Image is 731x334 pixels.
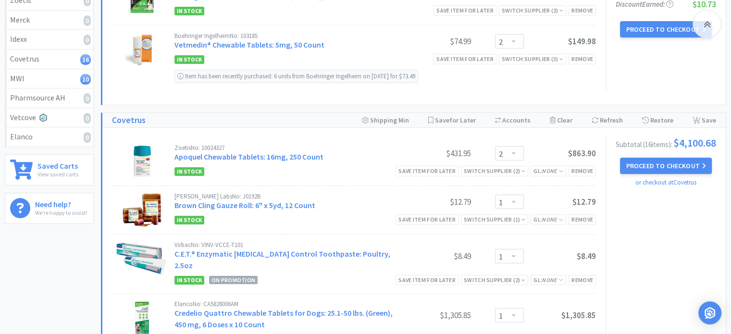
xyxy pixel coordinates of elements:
div: Switch Supplier ( 2 ) [464,166,525,175]
span: $8.49 [577,251,596,261]
span: GL: [533,216,563,223]
div: Open Intercom Messenger [698,301,721,324]
div: Remove [569,54,596,64]
a: Idexx0 [5,30,93,49]
div: Shipping Min [362,113,409,127]
div: Refresh [592,113,623,127]
a: Vetcove0 [5,108,93,128]
span: $1,305.85 [561,310,596,321]
span: GL: [533,276,563,284]
div: Switch Supplier ( 3 ) [502,54,563,63]
div: Save item for later [434,5,496,15]
i: None [542,276,557,284]
div: Save item for later [396,214,458,224]
span: $863.90 [568,148,596,159]
div: Clear [550,113,572,127]
i: 10 [80,74,91,85]
a: Elanco0 [5,127,93,147]
a: Apoquel Chewable Tablets: 16mg, 250 Count [174,152,323,161]
a: Pharmsource AH0 [5,88,93,108]
div: Elanco No: CA5828006AM [174,301,399,307]
a: C.E.T.® Enzymatic [MEDICAL_DATA] Control Toothpaste: Poultry, 2.5oz [174,249,390,270]
button: Proceed to Checkout [620,21,711,37]
span: On Promotion [209,276,258,284]
div: Remove [569,214,596,224]
div: Covetrus [10,53,88,65]
div: Save [693,113,716,127]
div: Remove [569,166,596,176]
div: Pharmsource AH [10,92,88,104]
div: Remove [569,275,596,285]
a: Vetmedin® Chewable Tablets: 5mg, 50 Count [174,40,324,49]
span: In Stock [174,276,204,285]
i: 0 [84,132,91,143]
p: View saved carts [37,170,78,179]
div: Restore [642,113,673,127]
div: Save item for later [396,275,458,285]
div: Switch Supplier ( 2 ) [502,6,563,15]
i: None [542,167,557,174]
h6: Saved Carts [37,160,78,170]
a: Covetrus16 [5,49,93,69]
a: Brown Cling Gauze Roll: 6" x 5yd, 12 Count [174,200,315,210]
span: In Stock [174,7,204,15]
span: In Stock [174,167,204,176]
a: Credelio Quattro Chewable Tablets for Dogs: 25.1-50 lbs. (Green), 450 mg, 6 Doses x 10 Count [174,308,393,329]
img: 826c8c8bf6a7470bb242eeea439eb588_352929.png [121,33,163,66]
a: Merck0 [5,11,93,30]
img: 97bc3cd4d1494897808b5ad7246c9de6_26897.png [114,242,170,275]
p: We're happy to assist! [35,208,87,217]
i: 0 [84,15,91,26]
div: $12.79 [399,196,471,208]
div: Save item for later [434,54,496,64]
div: Merck [10,14,88,26]
div: Switch Supplier ( 1 ) [464,215,525,224]
span: $4,100.68 [673,137,716,148]
span: In Stock [174,55,204,64]
div: $1,305.85 [399,309,471,321]
i: 0 [84,93,91,104]
i: 16 [80,54,91,65]
div: [PERSON_NAME] Labs No: J0192B [174,193,399,199]
div: MWI [10,73,88,85]
a: Saved CartsView saved carts [5,154,94,186]
div: Virbac No: VINV-VCCE-T101 [174,242,399,248]
div: Item has been recently purchased: 6 units from Boehringer Ingelheim on [DATE] for $73.49 [174,70,418,83]
span: $12.79 [572,197,596,207]
div: Boehringer Ingelheim No: 103185 [174,33,399,39]
a: MWI10 [5,69,93,89]
div: Save item for later [396,166,458,176]
div: Accounts [495,113,531,127]
img: a12e91c156154add83ac92dd038ab15b_25832.png [123,193,161,227]
i: 0 [84,35,91,45]
div: $431.95 [399,148,471,159]
div: $74.99 [399,36,471,47]
span: Save for Later [435,116,476,124]
span: GL: [533,167,563,174]
div: Zoetis No: 10024327 [174,145,399,151]
i: None [542,216,557,223]
h6: Need help? [35,198,87,208]
div: Elanco [10,131,88,143]
div: Subtotal ( 16 item s ): [616,137,716,148]
a: or checkout at Covetrus [635,178,696,186]
div: Remove [569,5,596,15]
button: Proceed to Checkout [620,158,711,174]
div: Vetcove [10,111,88,124]
div: $8.49 [399,250,471,262]
div: Switch Supplier ( 2 ) [464,275,525,285]
span: In Stock [174,216,204,224]
i: 0 [84,113,91,124]
div: Idexx [10,33,88,46]
span: $149.98 [568,36,596,47]
a: Covetrus [112,113,146,127]
img: c4354009d7d9475dae4b8d0a50b64eef_698720.png [132,145,152,178]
